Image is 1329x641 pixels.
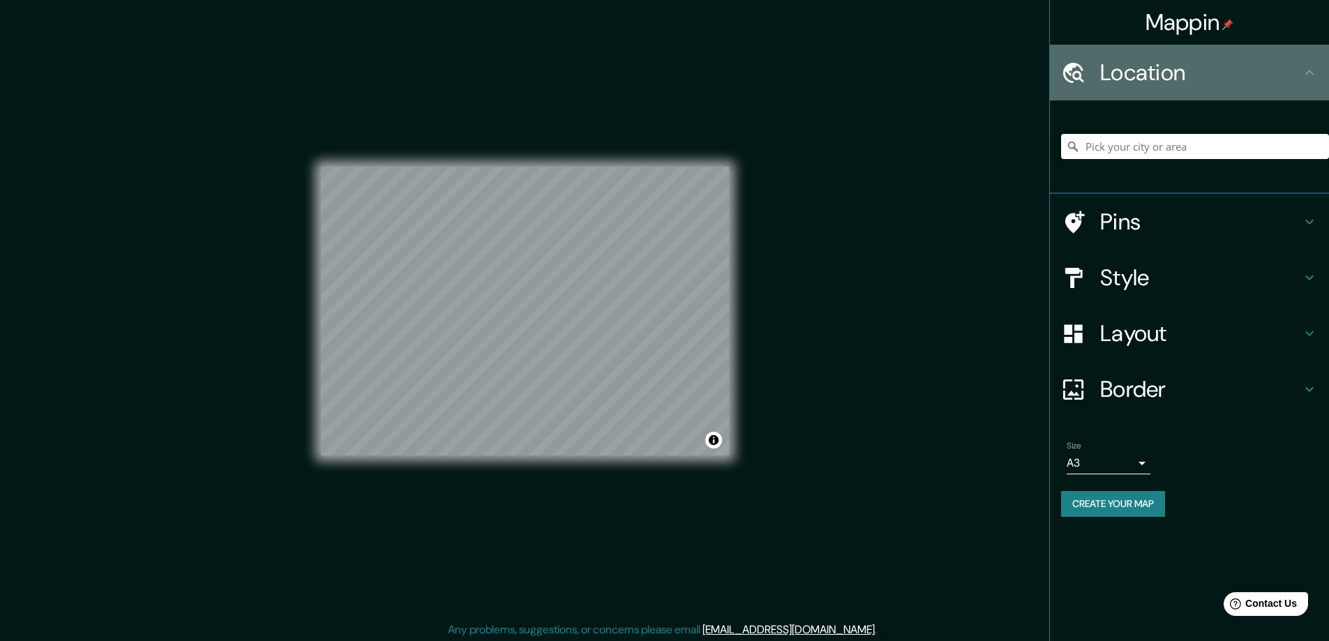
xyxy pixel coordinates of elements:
div: A3 [1067,452,1150,474]
input: Pick your city or area [1061,134,1329,159]
div: Pins [1050,194,1329,250]
iframe: Help widget launcher [1205,587,1314,626]
img: pin-icon.png [1222,19,1233,30]
p: Any problems, suggestions, or concerns please email . [448,621,877,638]
div: . [877,621,879,638]
button: Create your map [1061,491,1165,517]
a: [EMAIL_ADDRESS][DOMAIN_NAME] [703,622,875,637]
h4: Layout [1100,319,1301,347]
label: Size [1067,440,1081,452]
div: . [879,621,882,638]
div: Border [1050,361,1329,417]
h4: Mappin [1146,8,1234,36]
h4: Border [1100,375,1301,403]
h4: Pins [1100,208,1301,236]
canvas: Map [321,167,729,455]
div: Style [1050,250,1329,306]
div: Location [1050,45,1329,100]
h4: Location [1100,59,1301,86]
button: Toggle attribution [705,432,722,448]
h4: Style [1100,264,1301,292]
div: Layout [1050,306,1329,361]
